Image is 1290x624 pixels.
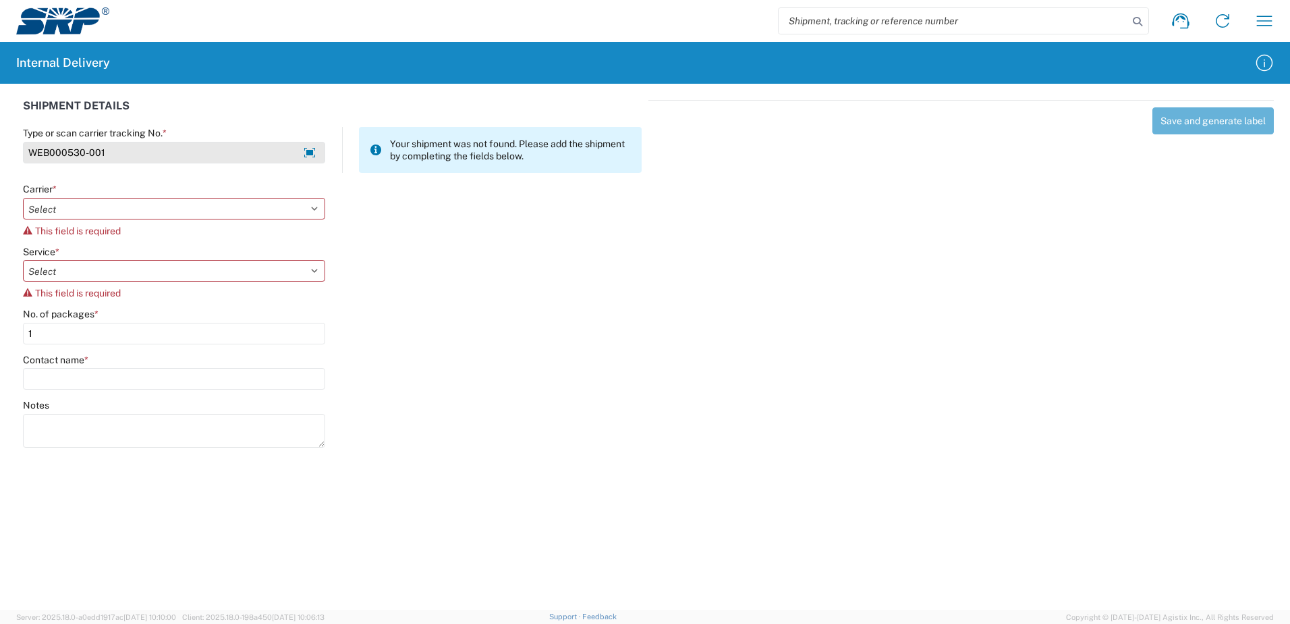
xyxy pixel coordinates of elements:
[16,55,110,71] h2: Internal Delivery
[23,399,49,411] label: Notes
[779,8,1128,34] input: Shipment, tracking or reference number
[23,183,57,195] label: Carrier
[23,246,59,258] label: Service
[390,138,631,162] span: Your shipment was not found. Please add the shipment by completing the fields below.
[35,226,121,236] span: This field is required
[23,354,88,366] label: Contact name
[16,613,176,621] span: Server: 2025.18.0-a0edd1917ac
[582,613,617,621] a: Feedback
[23,308,99,320] label: No. of packages
[272,613,325,621] span: [DATE] 10:06:13
[23,127,167,139] label: Type or scan carrier tracking No.
[16,7,109,34] img: srp
[1066,611,1274,623] span: Copyright © [DATE]-[DATE] Agistix Inc., All Rights Reserved
[23,100,642,127] div: SHIPMENT DETAILS
[549,613,583,621] a: Support
[182,613,325,621] span: Client: 2025.18.0-198a450
[123,613,176,621] span: [DATE] 10:10:00
[35,288,121,298] span: This field is required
